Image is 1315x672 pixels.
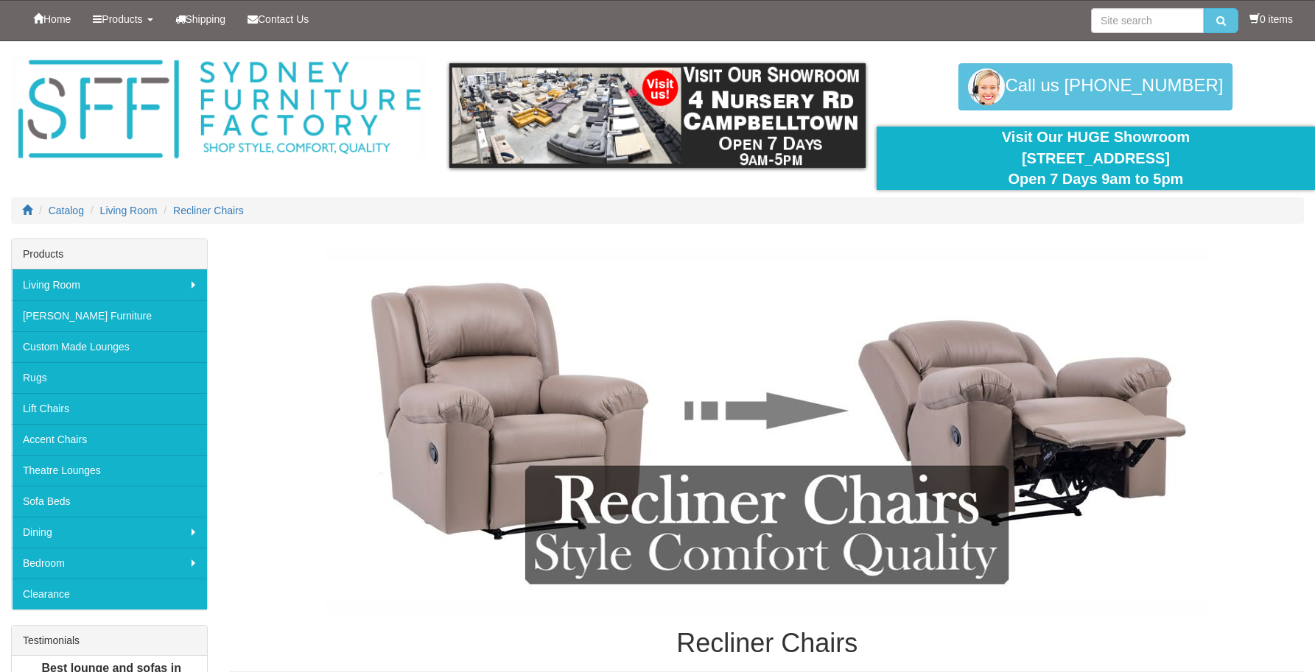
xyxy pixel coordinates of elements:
[12,269,207,300] a: Living Room
[173,205,244,216] a: Recliner Chairs
[12,424,207,455] a: Accent Chairs
[82,1,164,38] a: Products
[325,246,1209,614] img: Recliner Chairs
[12,331,207,362] a: Custom Made Lounges
[888,127,1304,190] div: Visit Our HUGE Showroom [STREET_ADDRESS] Open 7 Days 9am to 5pm
[258,13,309,25] span: Contact Us
[12,455,207,486] a: Theatre Lounges
[22,1,82,38] a: Home
[11,56,427,163] img: Sydney Furniture Factory
[186,13,226,25] span: Shipping
[12,239,207,269] div: Products
[1249,12,1293,26] li: 0 items
[100,205,158,216] a: Living Room
[43,13,71,25] span: Home
[12,579,207,609] a: Clearance
[230,629,1304,658] h1: Recliner Chairs
[164,1,237,38] a: Shipping
[12,548,207,579] a: Bedroom
[236,1,320,38] a: Contact Us
[49,205,84,216] a: Catalog
[12,626,207,656] div: Testimonials
[12,486,207,517] a: Sofa Beds
[12,393,207,424] a: Lift Chairs
[102,13,142,25] span: Products
[12,362,207,393] a: Rugs
[1091,8,1204,33] input: Site search
[449,63,866,168] img: showroom.gif
[12,300,207,331] a: [PERSON_NAME] Furniture
[12,517,207,548] a: Dining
